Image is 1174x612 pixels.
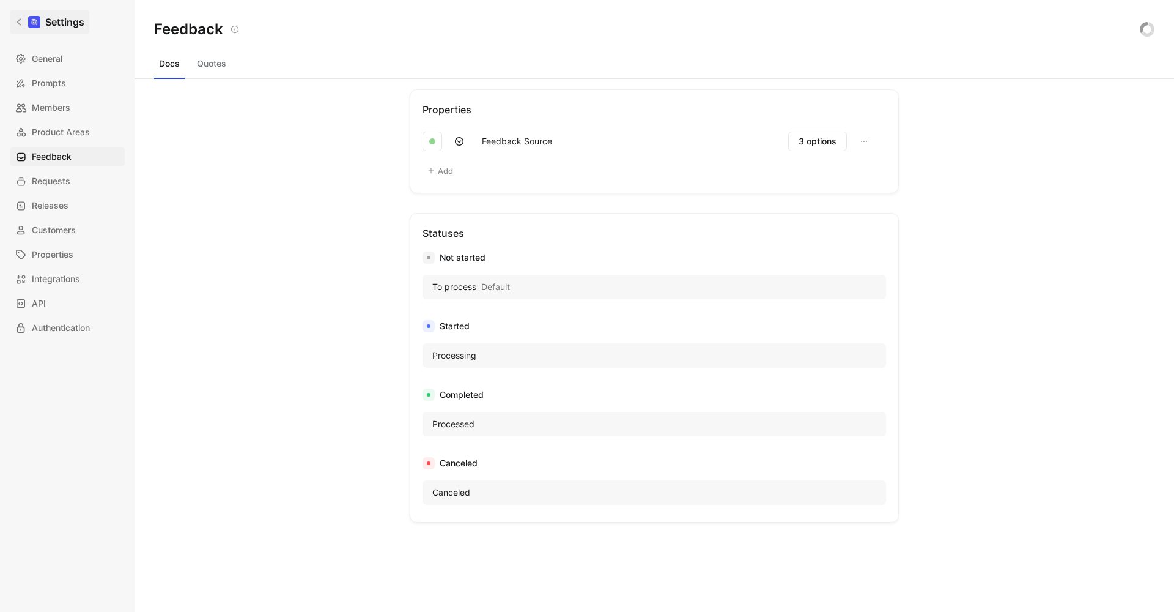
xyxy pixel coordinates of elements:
span: General [32,51,62,66]
div: Canceled [423,456,886,471]
span: Authentication [32,321,90,335]
span: Customers [32,223,76,237]
a: API [10,294,125,313]
span: Canceled [432,485,470,500]
a: Integrations [10,269,125,289]
div: Not started [423,250,886,265]
span: Processed [432,417,474,431]
a: Requests [10,171,125,191]
a: Settings [10,10,89,34]
div: Completed [423,387,886,402]
span: Processing [432,348,476,363]
h2: Feedback [154,20,223,39]
span: Requests [32,174,70,188]
span: Properties [32,247,73,262]
span: Default [481,280,510,294]
a: Customers [10,220,125,240]
span: 3 options [799,134,836,149]
span: To process [432,280,476,294]
span: Releases [32,198,68,213]
a: General [10,49,125,69]
a: Prompts [10,73,125,93]
a: Feedback [10,147,125,166]
a: Authentication [10,318,125,338]
span: Prompts [32,76,66,91]
button: Feedback Source [476,132,558,151]
a: Properties [10,245,125,264]
span: API [32,296,46,311]
div: Started [423,319,886,334]
button: 3 options [788,132,847,151]
a: Releases [10,196,125,215]
span: Integrations [32,272,80,286]
div: Properties [423,102,886,117]
h1: Settings [45,15,84,29]
button: Docs [154,54,185,73]
a: Members [10,98,125,118]
div: Statuses [423,226,886,241]
button: Quotes [192,54,231,73]
a: Product Areas [10,122,125,142]
span: Product Areas [32,125,90,140]
button: Add [423,162,459,179]
span: Feedback [32,149,72,164]
span: Members [32,100,70,115]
